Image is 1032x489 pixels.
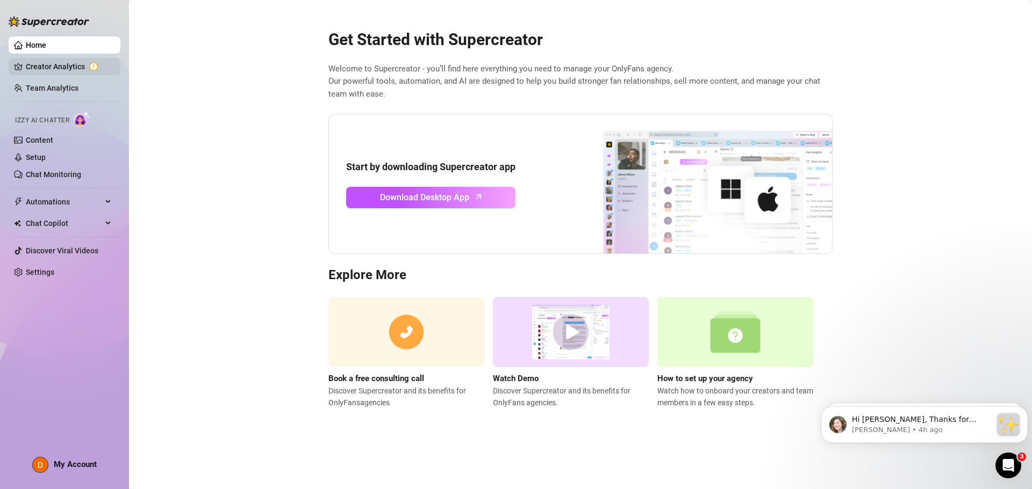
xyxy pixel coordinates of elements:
[26,193,102,210] span: Automations
[9,16,89,27] img: logo-BBDzfeDw.svg
[1017,452,1026,461] span: 3
[15,115,69,126] span: Izzy AI Chatter
[26,170,81,179] a: Chat Monitoring
[328,30,833,50] h2: Get Started with Supercreator
[26,153,46,162] a: Setup
[26,41,46,49] a: Home
[26,84,78,92] a: Team Analytics
[380,191,469,204] span: Download Desktop App
[346,161,515,172] strong: Start by downloading Supercreator app
[14,198,23,206] span: thunderbolt
[493,374,539,383] strong: Watch Demo
[328,63,833,101] span: Welcome to Supercreator - you’ll find here everything you need to manage your OnlyFans agency. Ou...
[328,267,833,284] h3: Explore More
[493,297,649,367] img: supercreator demo
[26,246,98,255] a: Discover Viral Videos
[346,187,515,208] a: Download Desktop Apparrow-up
[328,374,424,383] strong: Book a free consulting call
[328,385,484,408] span: Discover Supercreator and its benefits for OnlyFans agencies
[54,459,97,469] span: My Account
[328,297,484,367] img: consulting call
[817,385,1032,460] iframe: Intercom notifications message
[995,452,1021,478] iframe: Intercom live chat
[657,297,813,367] img: setup agency guide
[493,385,649,408] span: Discover Supercreator and its benefits for OnlyFans agencies.
[33,457,48,472] img: AEdFTp6A7C3ElDHOu3CRzQbUJ9Mw1o5hggI8iOSCTKqO=s96-c
[472,191,485,203] span: arrow-up
[657,374,753,383] strong: How to set up your agency
[26,215,102,232] span: Chat Copilot
[74,111,90,127] img: AI Chatter
[26,58,112,75] a: Creator Analytics exclamation-circle
[563,114,832,254] img: download app
[657,297,813,408] a: How to set up your agencyWatch how to onboard your creators and team members in a few easy steps.
[493,297,649,408] a: Watch DemoDiscover Supercreator and its benefits for OnlyFans agencies.
[14,220,21,227] img: Chat Copilot
[26,136,53,144] a: Content
[328,297,484,408] a: Book a free consulting callDiscover Supercreator and its benefits for OnlyFansagencies
[26,268,54,276] a: Settings
[657,385,813,408] span: Watch how to onboard your creators and team members in a few easy steps.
